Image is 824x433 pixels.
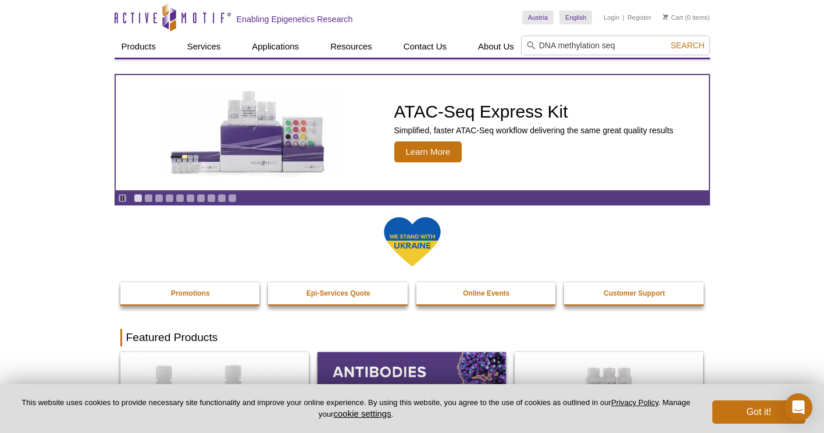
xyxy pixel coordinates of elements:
button: Got it! [712,400,805,424]
strong: Online Events [463,289,509,297]
a: Cart [663,13,683,22]
a: Go to slide 2 [144,194,153,203]
li: (0 items) [663,10,710,24]
a: Contact Us [397,36,454,58]
a: Register [627,13,651,22]
a: Go to slide 4 [165,194,174,203]
strong: Customer Support [604,289,665,297]
a: ATAC-Seq Express Kit ATAC-Seq Express Kit Simplified, faster ATAC-Seq workflow delivering the sam... [116,75,709,190]
a: Go to slide 3 [155,194,163,203]
a: Online Events [416,282,557,304]
input: Keyword, Cat. No. [521,36,710,55]
a: Privacy Policy [611,398,658,407]
a: Go to slide 1 [134,194,142,203]
span: Learn More [394,141,462,162]
h2: Enabling Epigenetics Research [237,14,353,24]
a: English [559,10,592,24]
a: Toggle autoplay [118,194,127,203]
p: Simplified, faster ATAC-Seq workflow delivering the same great quality results [394,125,673,136]
a: Resources [323,36,379,58]
img: ATAC-Seq Express Kit [153,88,345,177]
a: Customer Support [564,282,705,304]
a: Go to slide 9 [217,194,226,203]
a: Applications [245,36,306,58]
button: cookie settings [333,409,391,418]
a: Products [115,36,163,58]
article: ATAC-Seq Express Kit [116,75,709,190]
strong: Epi-Services Quote [306,289,370,297]
img: We Stand With Ukraine [383,216,441,268]
img: Your Cart [663,14,668,20]
a: Go to slide 5 [176,194,184,203]
h2: Featured Products [120,329,704,346]
a: About Us [471,36,521,58]
a: Austria [522,10,554,24]
div: Open Intercom Messenger [784,393,812,421]
span: Search [670,41,704,50]
a: Go to slide 10 [228,194,237,203]
h2: ATAC-Seq Express Kit [394,103,673,120]
strong: Promotions [171,289,210,297]
a: Promotions [120,282,261,304]
a: Login [604,13,619,22]
a: Go to slide 8 [207,194,216,203]
a: Go to slide 7 [197,194,205,203]
a: Go to slide 6 [186,194,195,203]
p: This website uses cookies to provide necessary site functionality and improve your online experie... [19,397,693,420]
button: Search [667,40,708,51]
a: Epi-Services Quote [268,282,409,304]
li: | [623,10,625,24]
a: Services [180,36,228,58]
